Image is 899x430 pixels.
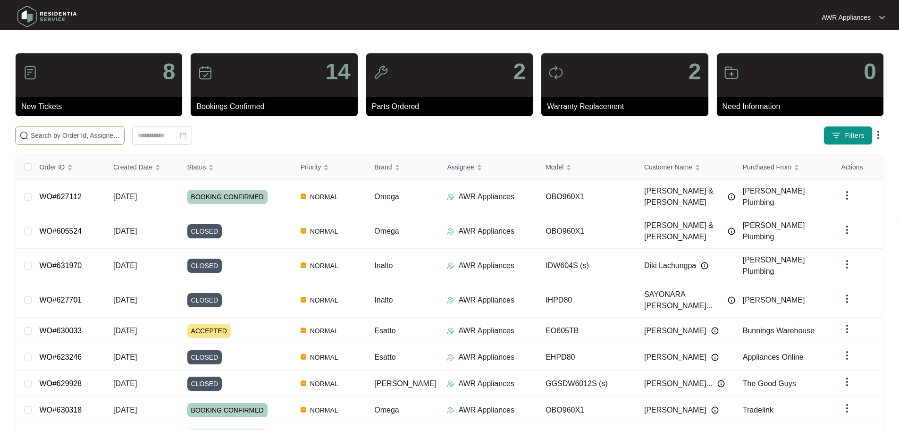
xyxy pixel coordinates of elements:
span: NORMAL [306,295,342,306]
span: Created Date [113,162,152,172]
img: icon [548,65,563,80]
span: [PERSON_NAME]... [644,378,713,389]
p: 0 [864,60,876,83]
img: dropdown arrow [841,323,853,335]
p: New Tickets [21,101,182,112]
img: Assigner Icon [447,193,454,201]
span: [PERSON_NAME] [374,379,437,388]
th: Created Date [106,155,180,180]
img: dropdown arrow [841,259,853,270]
p: Parts Ordered [372,101,533,112]
p: AWR Appliances [458,378,514,389]
th: Priority [293,155,367,180]
img: dropdown arrow [873,129,884,141]
span: Esatto [374,327,395,335]
span: CLOSED [187,259,222,273]
span: Status [187,162,206,172]
p: 2 [689,60,701,83]
th: Model [538,155,637,180]
img: Info icon [728,296,735,304]
span: Brand [374,162,392,172]
th: Customer Name [637,155,735,180]
span: Appliances Online [743,353,804,361]
img: Assigner Icon [447,262,454,270]
th: Status [180,155,293,180]
p: 8 [163,60,176,83]
img: Info icon [701,262,708,270]
span: Inalto [374,261,393,270]
span: CLOSED [187,293,222,307]
span: BOOKING CONFIRMED [187,403,268,417]
img: dropdown arrow [841,190,853,201]
img: Info icon [711,327,719,335]
span: [DATE] [113,296,137,304]
td: EO605TB [538,318,637,344]
span: NORMAL [306,260,342,271]
span: CLOSED [187,350,222,364]
span: [PERSON_NAME] & [PERSON_NAME] [644,220,723,243]
img: Assigner Icon [447,406,454,414]
span: Tradelink [743,406,773,414]
span: Diki Lachungpa [644,260,696,271]
a: WO#627701 [39,296,82,304]
span: Inalto [374,296,393,304]
span: Esatto [374,353,395,361]
span: Assignee [447,162,474,172]
a: WO#623246 [39,353,82,361]
input: Search by Order Id, Assignee Name, Customer Name, Brand and Model [31,130,120,141]
a: WO#631970 [39,261,82,270]
span: [PERSON_NAME] [644,405,706,416]
img: filter icon [832,131,841,140]
td: OBO960X1 [538,214,637,249]
p: Warranty Replacement [547,101,708,112]
span: NORMAL [306,352,342,363]
img: Vercel Logo [301,380,306,386]
p: 2 [513,60,526,83]
span: NORMAL [306,405,342,416]
td: OBO960X1 [538,397,637,423]
span: BOOKING CONFIRMED [187,190,268,204]
span: ACCEPTED [187,324,231,338]
td: GGSDW6012S (s) [538,371,637,397]
span: Omega [374,227,399,235]
span: CLOSED [187,377,222,391]
td: EHPD80 [538,344,637,371]
span: [DATE] [113,193,137,201]
img: dropdown arrow [841,403,853,414]
img: dropdown arrow [879,15,885,20]
span: Order ID [39,162,65,172]
img: Info icon [728,228,735,235]
img: Vercel Logo [301,297,306,303]
span: [PERSON_NAME] [644,352,706,363]
span: Purchased From [743,162,791,172]
img: Vercel Logo [301,407,306,413]
span: Omega [374,193,399,201]
p: AWR Appliances [458,352,514,363]
span: [DATE] [113,406,137,414]
span: NORMAL [306,325,342,337]
img: dropdown arrow [841,293,853,304]
button: filter iconFilters [823,126,873,145]
img: Info icon [717,380,725,388]
span: [PERSON_NAME] Plumbing [743,187,805,206]
img: Vercel Logo [301,354,306,360]
span: SAYONARA [PERSON_NAME]... [644,289,723,312]
p: AWR Appliances [822,13,871,22]
p: Bookings Confirmed [196,101,357,112]
span: Customer Name [644,162,692,172]
span: Filters [845,131,865,141]
a: WO#630318 [39,406,82,414]
p: AWR Appliances [458,295,514,306]
img: residentia service logo [14,2,80,31]
span: [DATE] [113,353,137,361]
p: AWR Appliances [458,226,514,237]
img: Assigner Icon [447,327,454,335]
p: AWR Appliances [458,191,514,202]
img: dropdown arrow [841,350,853,361]
span: [DATE] [113,227,137,235]
img: dropdown arrow [841,224,853,236]
span: NORMAL [306,226,342,237]
img: Vercel Logo [301,228,306,234]
th: Actions [834,155,883,180]
span: [PERSON_NAME] Plumbing [743,256,805,275]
